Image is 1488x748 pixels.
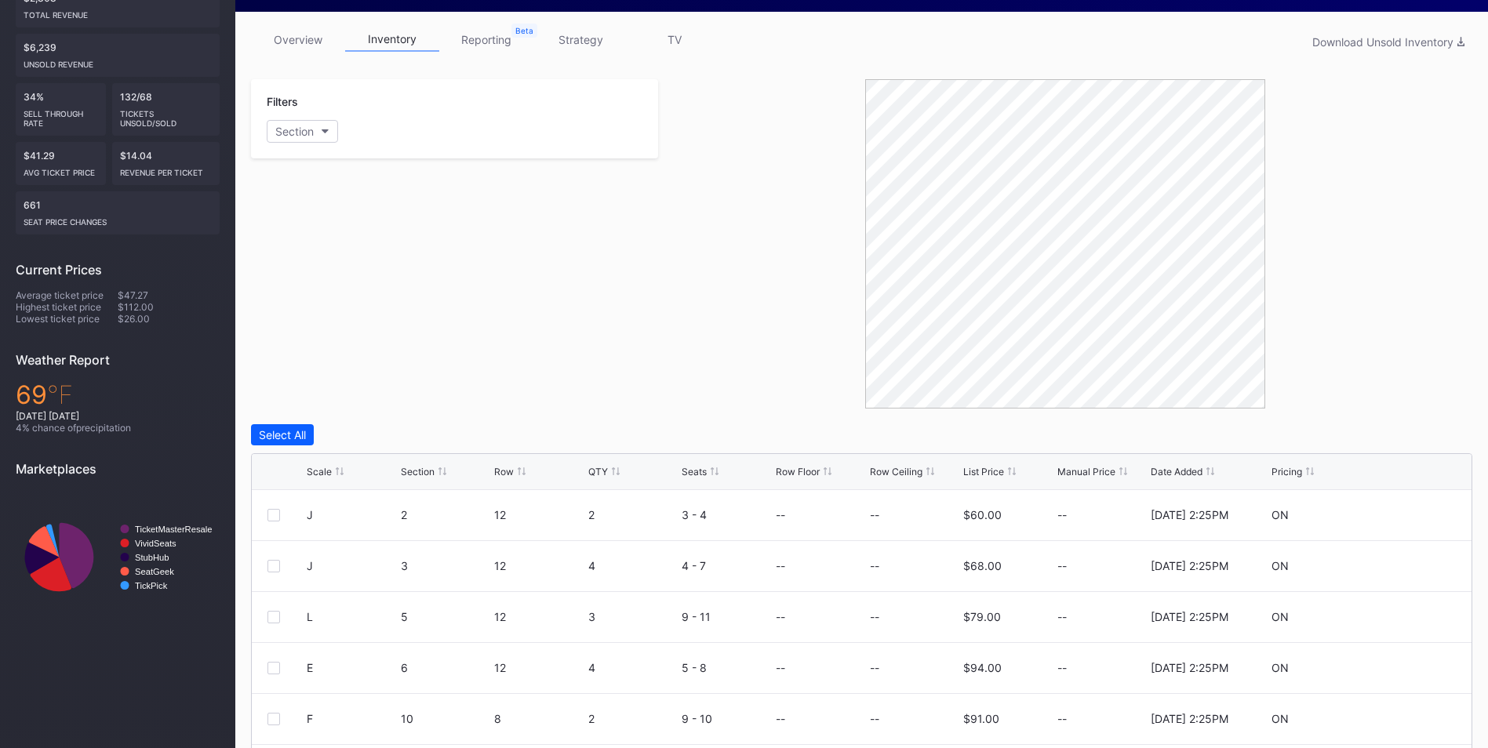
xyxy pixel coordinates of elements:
[1151,466,1202,477] div: Date Added
[118,289,220,301] div: $47.27
[963,712,999,725] div: $91.00
[776,559,785,572] div: --
[16,83,106,136] div: 34%
[120,162,213,177] div: Revenue per ticket
[251,27,345,52] a: overview
[682,508,772,521] div: 3 - 4
[870,508,879,521] div: --
[345,27,439,52] a: inventory
[1151,661,1228,674] div: [DATE] 2:25PM
[588,661,679,674] div: 4
[1151,712,1228,725] div: [DATE] 2:25PM
[682,712,772,725] div: 9 - 10
[401,508,491,521] div: 2
[16,301,118,313] div: Highest ticket price
[494,610,584,623] div: 12
[1057,508,1148,521] div: --
[16,142,106,185] div: $41.29
[870,466,922,477] div: Row Ceiling
[870,610,879,623] div: --
[16,289,118,301] div: Average ticket price
[588,610,679,623] div: 3
[307,712,313,725] div: F
[963,559,1002,572] div: $68.00
[628,27,722,52] a: TV
[118,313,220,325] div: $26.00
[24,4,212,20] div: Total Revenue
[1057,466,1115,477] div: Manual Price
[275,125,314,138] div: Section
[494,508,584,521] div: 12
[16,262,220,278] div: Current Prices
[1272,712,1289,725] div: ON
[494,466,514,477] div: Row
[307,661,313,674] div: E
[16,488,220,626] svg: Chart title
[135,525,212,534] text: TicketMasterResale
[588,712,679,725] div: 2
[963,610,1001,623] div: $79.00
[963,508,1002,521] div: $60.00
[259,428,306,441] div: Select All
[401,466,435,477] div: Section
[963,661,1002,674] div: $94.00
[307,559,313,572] div: J
[1272,508,1289,521] div: ON
[47,379,73,410] span: ℉
[1272,466,1302,477] div: Pricing
[1272,610,1289,623] div: ON
[870,661,879,674] div: --
[588,508,679,521] div: 2
[16,410,220,422] div: [DATE] [DATE]
[1272,559,1289,572] div: ON
[588,466,608,477] div: QTY
[267,95,642,108] div: Filters
[1057,661,1148,674] div: --
[135,581,168,590] text: TickPick
[682,466,707,477] div: Seats
[1057,559,1148,572] div: --
[118,301,220,313] div: $112.00
[307,466,332,477] div: Scale
[251,424,314,445] button: Select All
[588,559,679,572] div: 4
[494,559,584,572] div: 12
[439,27,533,52] a: reporting
[494,661,584,674] div: 12
[1151,508,1228,521] div: [DATE] 2:25PM
[533,27,628,52] a: strategy
[1057,712,1148,725] div: --
[16,34,220,77] div: $6,239
[120,103,213,128] div: Tickets Unsold/Sold
[776,661,785,674] div: --
[963,466,1004,477] div: List Price
[267,120,338,143] button: Section
[401,712,491,725] div: 10
[776,508,785,521] div: --
[24,103,98,128] div: Sell Through Rate
[16,379,220,410] div: 69
[776,712,785,725] div: --
[870,712,879,725] div: --
[776,466,820,477] div: Row Floor
[870,559,879,572] div: --
[16,352,220,368] div: Weather Report
[24,53,212,69] div: Unsold Revenue
[16,422,220,434] div: 4 % chance of precipitation
[1151,559,1228,572] div: [DATE] 2:25PM
[16,191,220,234] div: 661
[112,142,220,185] div: $14.04
[24,211,212,227] div: seat price changes
[401,610,491,623] div: 5
[1057,610,1148,623] div: --
[1312,35,1464,49] div: Download Unsold Inventory
[1151,610,1228,623] div: [DATE] 2:25PM
[401,661,491,674] div: 6
[135,567,174,576] text: SeatGeek
[112,83,220,136] div: 132/68
[401,559,491,572] div: 3
[1272,661,1289,674] div: ON
[682,610,772,623] div: 9 - 11
[24,162,98,177] div: Avg ticket price
[307,508,313,521] div: J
